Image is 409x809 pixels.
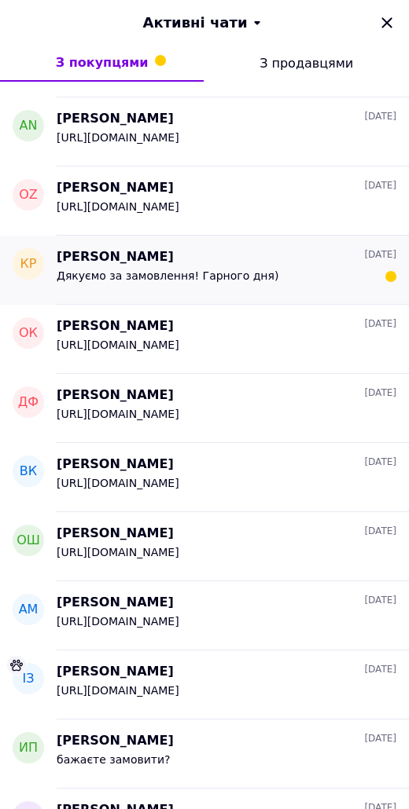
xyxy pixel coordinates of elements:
[57,317,174,335] span: [PERSON_NAME]
[20,255,36,273] span: КР
[204,44,409,82] button: З продавцями
[57,684,179,697] span: [URL][DOMAIN_NAME]
[364,594,396,607] span: [DATE]
[57,477,179,489] span: [URL][DOMAIN_NAME]
[364,456,396,469] span: [DATE]
[57,200,179,213] span: [URL][DOMAIN_NAME]
[57,408,179,420] span: [URL][DOMAIN_NAME]
[19,739,38,757] span: ИП
[57,179,174,197] span: [PERSON_NAME]
[44,13,365,33] button: Активні чати
[19,601,39,619] span: АМ
[23,670,35,688] span: ІЗ
[57,456,174,474] span: [PERSON_NAME]
[364,317,396,331] span: [DATE]
[57,269,278,282] span: Дякуємо за замовлення! Гарного дня)
[260,56,353,71] span: З продавцями
[19,324,38,342] span: ОК
[57,546,179,558] span: [URL][DOMAIN_NAME]
[19,186,38,204] span: OZ
[20,117,38,135] span: AN
[364,110,396,123] span: [DATE]
[57,525,174,543] span: [PERSON_NAME]
[57,615,179,628] span: [URL][DOMAIN_NAME]
[364,248,396,262] span: [DATE]
[57,131,179,144] span: [URL][DOMAIN_NAME]
[17,532,40,550] span: ОШ
[57,732,174,750] span: [PERSON_NAME]
[20,463,37,481] span: ВК
[364,732,396,745] span: [DATE]
[56,55,149,70] span: З покупцями
[364,525,396,538] span: [DATE]
[364,663,396,676] span: [DATE]
[57,110,174,128] span: [PERSON_NAME]
[57,594,174,612] span: [PERSON_NAME]
[142,13,247,33] span: Активні чати
[57,753,171,766] span: бажаєте замовити?
[378,13,396,32] button: Закрити
[18,394,39,412] span: ДФ
[57,663,174,681] span: [PERSON_NAME]
[364,179,396,192] span: [DATE]
[57,386,174,404] span: [PERSON_NAME]
[57,248,174,266] span: [PERSON_NAME]
[364,386,396,400] span: [DATE]
[57,339,179,351] span: [URL][DOMAIN_NAME]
